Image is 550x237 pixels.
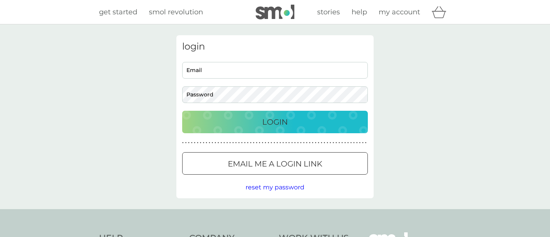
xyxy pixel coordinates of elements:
p: ● [277,141,278,145]
p: ● [338,141,340,145]
button: Login [182,111,368,133]
p: ● [365,141,367,145]
p: ● [253,141,255,145]
p: ● [265,141,266,145]
p: ● [353,141,355,145]
span: stories [317,8,340,16]
button: Email me a login link [182,152,368,175]
p: Email me a login link [228,158,322,170]
p: ● [259,141,260,145]
p: ● [324,141,325,145]
p: ● [309,141,311,145]
span: smol revolution [149,8,203,16]
p: ● [356,141,358,145]
p: ● [241,141,243,145]
p: ● [315,141,316,145]
span: get started [99,8,137,16]
p: ● [273,141,275,145]
p: ● [336,141,337,145]
p: ● [188,141,190,145]
p: ● [285,141,287,145]
p: ● [247,141,249,145]
p: ● [218,141,219,145]
p: ● [185,141,187,145]
p: ● [300,141,302,145]
p: ● [362,141,364,145]
a: stories [317,7,340,18]
p: ● [297,141,299,145]
p: ● [359,141,361,145]
p: ● [224,141,225,145]
p: Login [262,116,288,128]
p: ● [226,141,228,145]
p: ● [347,141,349,145]
p: ● [350,141,352,145]
p: ● [191,141,193,145]
p: ● [321,141,322,145]
p: ● [342,141,343,145]
p: ● [330,141,331,145]
button: reset my password [246,182,304,192]
p: ● [220,141,222,145]
span: my account [379,8,420,16]
p: ● [209,141,210,145]
div: basket [432,4,451,20]
p: ● [280,141,281,145]
p: ● [262,141,263,145]
p: ● [182,141,184,145]
a: smol revolution [149,7,203,18]
h3: login [182,41,368,52]
p: ● [212,141,213,145]
p: ● [306,141,307,145]
p: ● [250,141,251,145]
p: ● [318,141,319,145]
p: ● [197,141,198,145]
p: ● [256,141,258,145]
p: ● [294,141,296,145]
p: ● [229,141,231,145]
p: ● [232,141,234,145]
p: ● [303,141,305,145]
a: help [352,7,367,18]
p: ● [312,141,314,145]
p: ● [206,141,207,145]
p: ● [291,141,293,145]
span: reset my password [246,184,304,191]
p: ● [194,141,196,145]
p: ● [282,141,284,145]
p: ● [344,141,346,145]
p: ● [289,141,290,145]
a: get started [99,7,137,18]
p: ● [333,141,334,145]
p: ● [238,141,240,145]
a: my account [379,7,420,18]
p: ● [327,141,328,145]
p: ● [235,141,237,145]
img: smol [256,5,294,19]
p: ● [215,141,216,145]
p: ● [200,141,202,145]
p: ● [244,141,246,145]
p: ● [271,141,272,145]
p: ● [203,141,204,145]
span: help [352,8,367,16]
p: ● [268,141,269,145]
